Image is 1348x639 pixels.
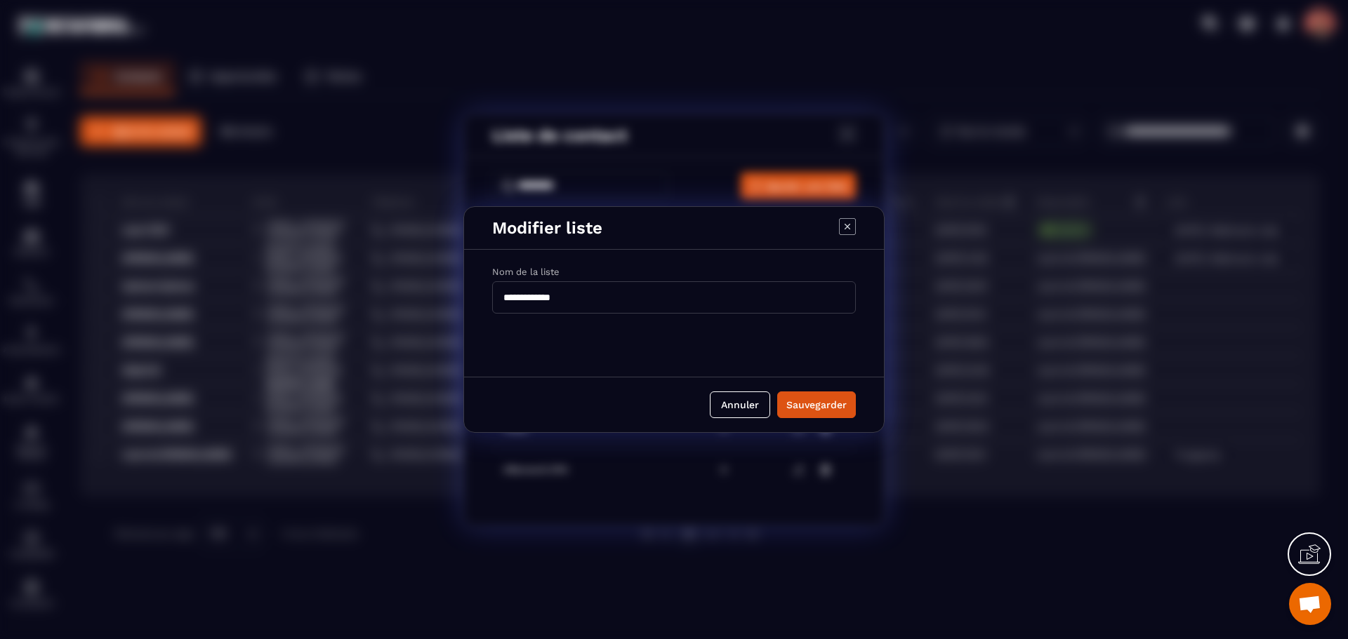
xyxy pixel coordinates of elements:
[492,267,560,277] label: Nom de la liste
[1289,583,1331,625] div: Ouvrir le chat
[786,398,847,412] div: Sauvegarder
[710,391,770,418] button: Annuler
[492,218,602,238] p: Modifier liste
[777,391,856,418] button: Sauvegarder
